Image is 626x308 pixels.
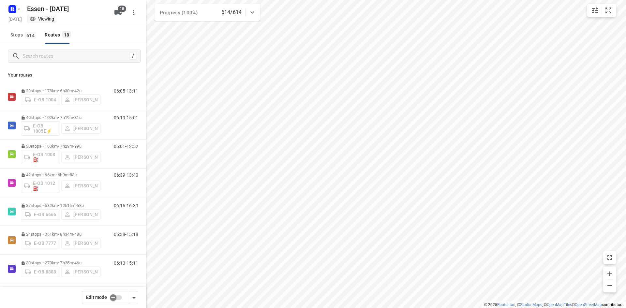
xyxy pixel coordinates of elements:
[62,31,71,38] span: 18
[73,88,74,93] span: •
[25,32,36,38] span: 614
[127,6,140,19] button: More
[114,172,138,178] p: 06:39-13:40
[21,232,100,237] p: 24 stops • 361km • 8h34m
[21,88,100,93] p: 29 stops • 178km • 6h30m
[29,16,54,22] div: You are currently in view mode. To make any changes, go to edit project.
[22,51,129,61] input: Search routes
[73,115,74,120] span: •
[73,232,74,237] span: •
[73,144,74,149] span: •
[74,260,81,265] span: 46u
[221,8,242,16] p: 614/614
[587,4,616,17] div: small contained button group
[130,293,138,301] div: Driver app settings
[21,172,100,177] p: 42 stops • 66km • 6h9m
[114,232,138,237] p: 05:38-15:18
[74,232,81,237] span: 48u
[21,260,100,265] p: 30 stops • 270km • 7h25m
[86,295,107,300] span: Edit mode
[21,203,100,208] p: 37 stops • 532km • 12h15m
[21,115,100,120] p: 40 stops • 102km • 7h19m
[114,144,138,149] p: 06:01-12:52
[497,302,515,307] a: Routetitan
[114,203,138,208] p: 06:16-16:39
[114,115,138,120] p: 06:19-15:01
[73,260,74,265] span: •
[70,172,77,177] span: 83u
[21,144,100,149] p: 30 stops • 163km • 7h29m
[155,4,260,21] div: Progress (100%)614/614
[114,260,138,266] p: 06:13-15:11
[74,144,81,149] span: 99u
[74,88,81,93] span: 42u
[8,72,138,79] p: Your routes
[602,4,615,17] button: Fit zoom
[77,203,83,208] span: 58u
[520,302,542,307] a: Stadia Maps
[118,6,126,12] span: 18
[112,6,125,19] button: 18
[74,115,81,120] span: 81u
[114,88,138,94] p: 06:05-13:11
[75,203,77,208] span: •
[575,302,602,307] a: OpenStreetMap
[129,52,137,60] div: /
[484,302,623,307] li: © 2025 , © , © © contributors
[45,31,73,39] div: Routes
[10,31,38,39] span: Stops
[160,10,198,16] span: Progress (100%)
[589,4,602,17] button: Map settings
[547,302,572,307] a: OpenMapTiles
[68,172,70,177] span: •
